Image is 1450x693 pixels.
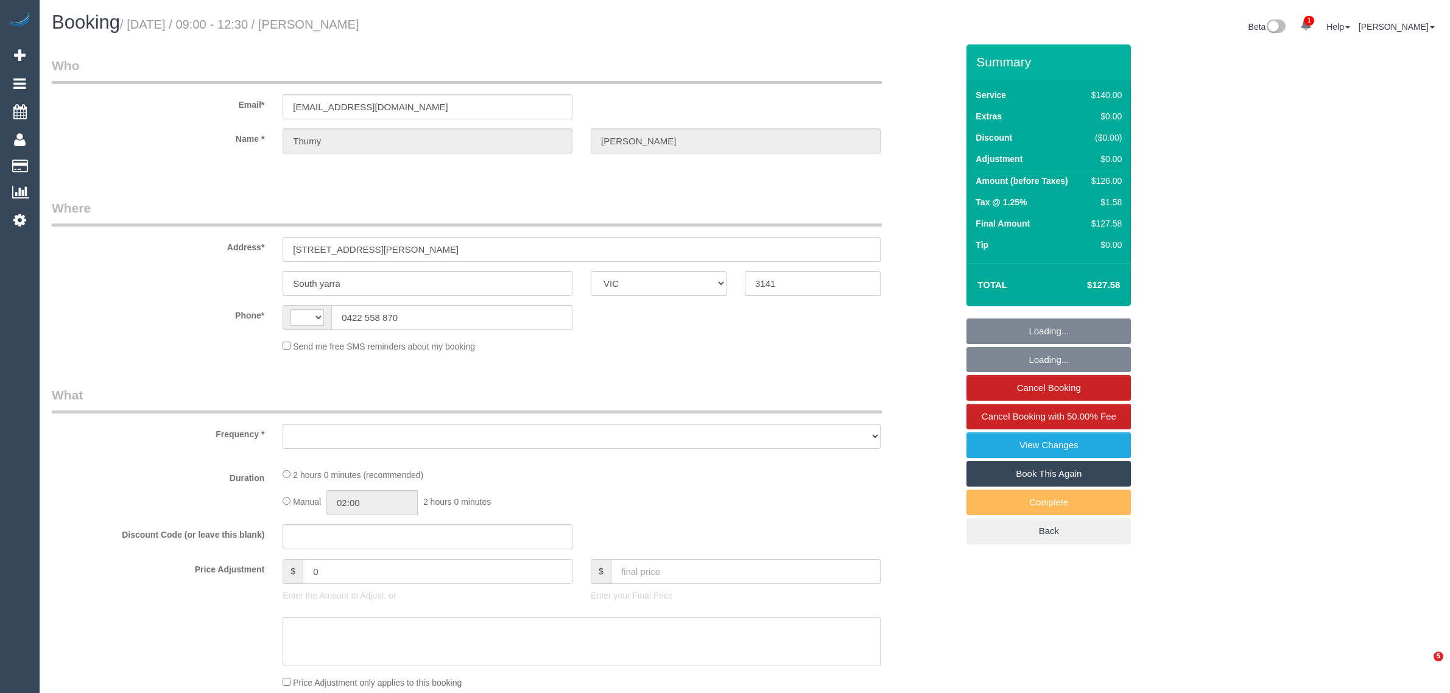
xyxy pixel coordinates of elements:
[976,239,988,251] label: Tip
[293,342,475,351] span: Send me free SMS reminders about my booking
[1086,153,1122,165] div: $0.00
[43,94,273,111] label: Email*
[1086,110,1122,122] div: $0.00
[1086,89,1122,101] div: $140.00
[1086,175,1122,187] div: $126.00
[1326,22,1350,32] a: Help
[976,110,1002,122] label: Extras
[611,559,881,584] input: final price
[293,470,423,480] span: 2 hours 0 minutes (recommended)
[43,468,273,484] label: Duration
[966,461,1131,487] a: Book This Again
[7,12,32,29] img: Automaid Logo
[1359,22,1435,32] a: [PERSON_NAME]
[293,497,321,507] span: Manual
[966,375,1131,401] a: Cancel Booking
[43,524,273,541] label: Discount Code (or leave this blank)
[976,89,1006,101] label: Service
[52,12,120,33] span: Booking
[982,411,1116,421] span: Cancel Booking with 50.00% Fee
[976,153,1022,165] label: Adjustment
[591,128,881,153] input: Last Name*
[423,497,491,507] span: 2 hours 0 minutes
[966,404,1131,429] a: Cancel Booking with 50.00% Fee
[283,128,572,153] input: First Name*
[331,305,572,330] input: Phone*
[1409,652,1438,681] iframe: Intercom live chat
[283,94,572,119] input: Email*
[966,518,1131,544] a: Back
[283,559,303,584] span: $
[745,271,881,296] input: Post Code*
[43,559,273,575] label: Price Adjustment
[283,589,572,602] p: Enter the Amount to Adjust, or
[1248,22,1286,32] a: Beta
[976,196,1027,208] label: Tax @ 1.25%
[1434,652,1443,661] span: 5
[1086,239,1122,251] div: $0.00
[1086,196,1122,208] div: $1.58
[1086,132,1122,144] div: ($0.00)
[43,305,273,322] label: Phone*
[1051,280,1120,290] h4: $127.58
[120,18,359,31] small: / [DATE] / 09:00 - 12:30 / [PERSON_NAME]
[976,217,1030,230] label: Final Amount
[966,432,1131,458] a: View Changes
[976,55,1125,69] h3: Summary
[976,132,1012,144] label: Discount
[1265,19,1286,35] img: New interface
[1294,12,1318,39] a: 1
[591,559,611,584] span: $
[43,128,273,145] label: Name *
[52,199,882,227] legend: Where
[293,678,462,688] span: Price Adjustment only applies to this booking
[52,386,882,413] legend: What
[977,280,1007,290] strong: Total
[591,589,881,602] p: Enter your Final Price
[52,57,882,84] legend: Who
[1086,217,1122,230] div: $127.58
[976,175,1068,187] label: Amount (before Taxes)
[283,271,572,296] input: Suburb*
[1304,16,1314,26] span: 1
[43,424,273,440] label: Frequency *
[43,237,273,253] label: Address*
